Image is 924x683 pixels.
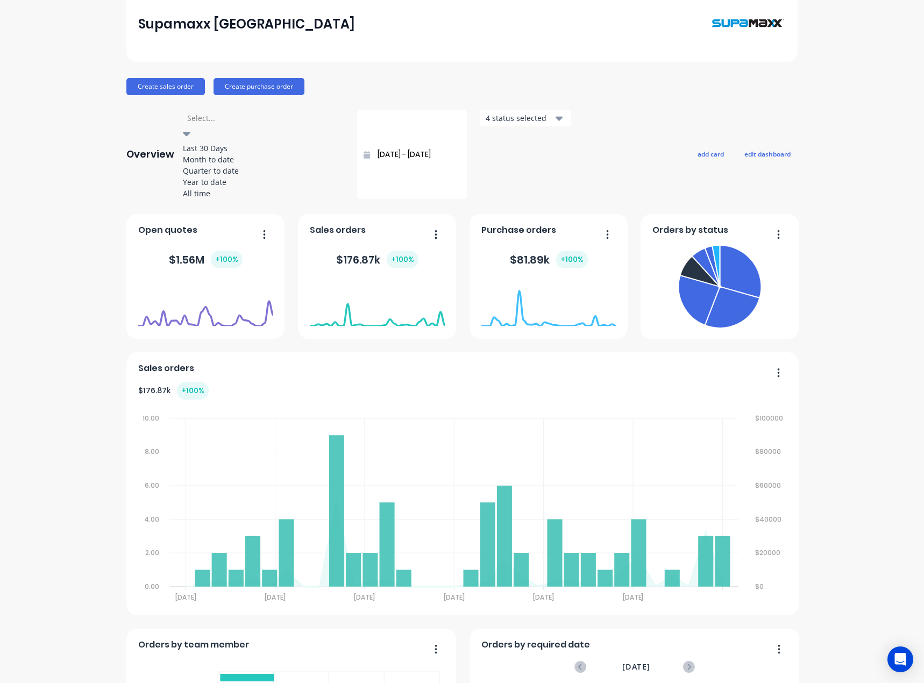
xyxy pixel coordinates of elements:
[183,143,344,154] div: Last 30 Days
[169,251,243,268] div: $ 1.56M
[623,593,644,602] tspan: [DATE]
[183,188,344,199] div: All time
[175,593,196,602] tspan: [DATE]
[336,251,418,268] div: $ 176.87k
[486,112,553,124] div: 4 status selected
[144,481,159,490] tspan: 6.00
[387,251,418,268] div: + 100 %
[481,638,590,651] span: Orders by required date
[138,13,355,35] div: Supamaxx [GEOGRAPHIC_DATA]
[144,582,159,591] tspan: 0.00
[887,646,913,672] div: Open Intercom Messenger
[183,176,344,188] div: Year to date
[211,251,243,268] div: + 100 %
[144,515,159,524] tspan: 4.00
[214,78,304,95] button: Create purchase order
[177,382,209,400] div: + 100 %
[480,110,571,126] button: 4 status selected
[756,447,781,456] tspan: $80000
[622,661,650,673] span: [DATE]
[138,382,209,400] div: $ 176.87k
[534,593,555,602] tspan: [DATE]
[481,224,556,237] span: Purchase orders
[756,548,781,557] tspan: $20000
[756,481,781,490] tspan: $60000
[145,548,159,557] tspan: 2.00
[756,582,764,591] tspan: $0
[183,165,344,176] div: Quarter to date
[510,251,588,268] div: $ 81.89k
[265,593,286,602] tspan: [DATE]
[126,144,174,165] div: Overview
[737,147,798,161] button: edit dashboard
[756,515,782,524] tspan: $40000
[142,414,159,423] tspan: 10.00
[444,593,465,602] tspan: [DATE]
[691,147,731,161] button: add card
[354,593,375,602] tspan: [DATE]
[756,414,784,423] tspan: $100000
[126,78,205,95] button: Create sales order
[652,224,728,237] span: Orders by status
[183,154,344,165] div: Month to date
[310,224,366,237] span: Sales orders
[144,447,159,456] tspan: 8.00
[138,224,197,237] span: Open quotes
[138,638,249,651] span: Orders by team member
[556,251,588,268] div: + 100 %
